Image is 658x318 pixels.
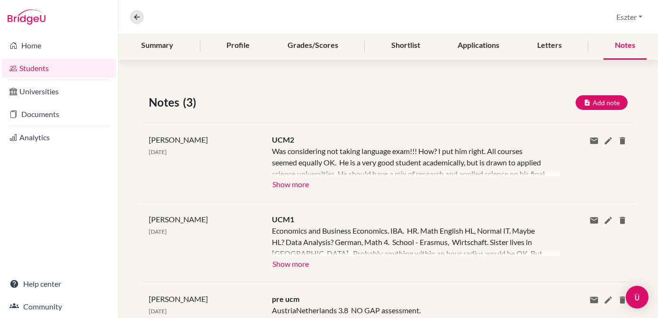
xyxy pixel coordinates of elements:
[526,32,573,60] div: Letters
[272,294,299,303] span: pre ucm
[2,105,116,124] a: Documents
[2,59,116,78] a: Students
[149,135,208,144] span: [PERSON_NAME]
[446,32,511,60] div: Applications
[149,94,183,111] span: Notes
[2,274,116,293] a: Help center
[272,215,294,224] span: UCM1
[612,8,647,26] button: Eszter
[149,228,167,235] span: [DATE]
[2,82,116,101] a: Universities
[183,94,200,111] span: (3)
[272,135,294,144] span: UCM2
[272,225,545,256] div: Economics and Business Economics. IBA. HR. Math English HL, Normal IT. Maybe HL? Data Analysis? G...
[149,148,167,155] span: [DATE]
[272,145,545,176] div: Was considering not taking language exam!!! How? I put him right. All courses seemed equally OK. ...
[272,256,309,270] button: Show more
[272,176,309,191] button: Show more
[576,95,628,110] button: Add note
[149,294,208,303] span: [PERSON_NAME]
[604,32,647,60] div: Notes
[215,32,261,60] div: Profile
[149,308,167,315] span: [DATE]
[626,286,649,309] div: Open Intercom Messenger
[380,32,432,60] div: Shortlist
[2,128,116,147] a: Analytics
[130,32,185,60] div: Summary
[2,297,116,316] a: Community
[2,36,116,55] a: Home
[276,32,350,60] div: Grades/Scores
[8,9,45,25] img: Bridge-U
[149,215,208,224] span: [PERSON_NAME]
